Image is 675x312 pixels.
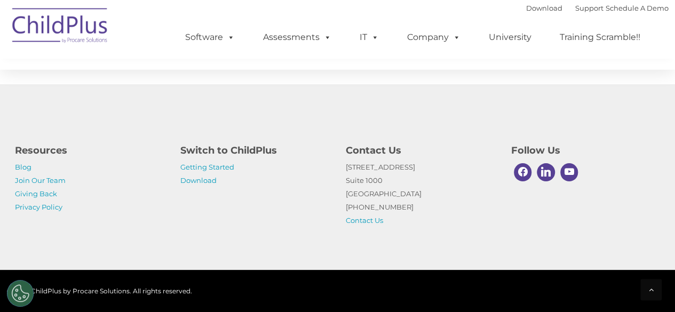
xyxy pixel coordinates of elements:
[15,143,164,158] h4: Resources
[15,176,66,185] a: Join Our Team
[549,27,651,48] a: Training Scramble!!
[15,203,62,211] a: Privacy Policy
[346,161,495,227] p: [STREET_ADDRESS] Suite 1000 [GEOGRAPHIC_DATA] [PHONE_NUMBER]
[7,287,192,295] span: © 2025 ChildPlus by Procare Solutions. All rights reserved.
[15,189,57,198] a: Giving Back
[252,27,342,48] a: Assessments
[511,161,535,184] a: Facebook
[526,4,669,12] font: |
[396,27,471,48] a: Company
[534,161,558,184] a: Linkedin
[349,27,390,48] a: IT
[180,163,234,171] a: Getting Started
[606,4,669,12] a: Schedule A Demo
[501,197,675,312] iframe: Chat Widget
[511,143,661,158] h4: Follow Us
[180,143,330,158] h4: Switch to ChildPlus
[346,143,495,158] h4: Contact Us
[7,1,114,54] img: ChildPlus by Procare Solutions
[575,4,603,12] a: Support
[558,161,581,184] a: Youtube
[7,280,34,307] button: Cookies Settings
[15,163,31,171] a: Blog
[526,4,562,12] a: Download
[346,216,383,225] a: Contact Us
[180,176,217,185] a: Download
[174,27,245,48] a: Software
[478,27,542,48] a: University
